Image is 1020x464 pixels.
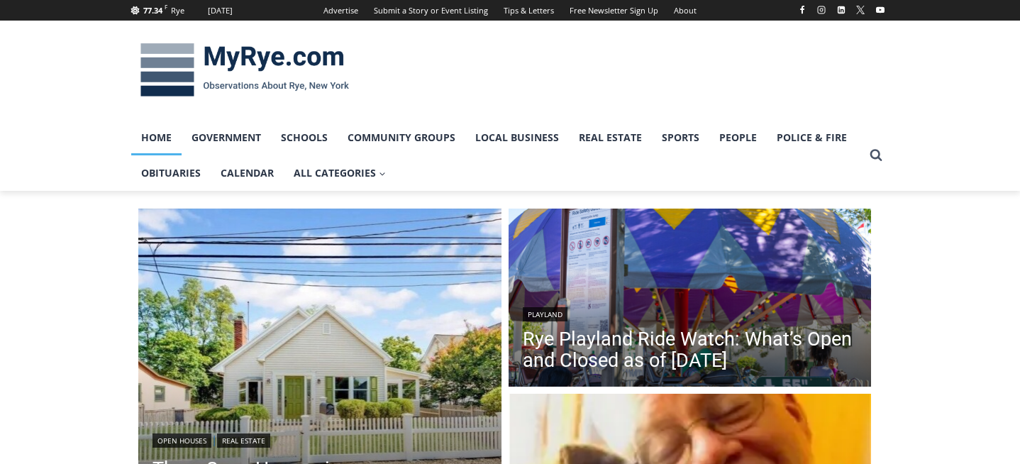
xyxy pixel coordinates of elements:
a: Police & Fire [767,120,857,155]
a: Sports [652,120,709,155]
img: (PHOTO: The Motorcycle Jump ride in the Kiddyland section of Rye Playland. File photo 2024. Credi... [509,209,872,390]
a: Schools [271,120,338,155]
div: [DATE] [208,4,233,17]
a: Open Houses [153,433,211,448]
a: Community Groups [338,120,465,155]
span: F [165,3,167,11]
nav: Primary Navigation [131,120,863,192]
button: View Search Form [863,143,889,168]
a: Calendar [211,155,284,191]
div: Rye [171,4,184,17]
a: Linkedin [833,1,850,18]
a: Obituaries [131,155,211,191]
a: All Categories [284,155,396,191]
a: Home [131,120,182,155]
div: | [153,431,487,448]
a: Government [182,120,271,155]
a: Instagram [813,1,830,18]
a: Real Estate [569,120,652,155]
a: People [709,120,767,155]
a: Facebook [794,1,811,18]
a: Read More Rye Playland Ride Watch: What’s Open and Closed as of Thursday, August 14, 2025 [509,209,872,390]
a: Real Estate [217,433,270,448]
span: All Categories [294,165,386,181]
img: MyRye.com [131,33,358,107]
a: Local Business [465,120,569,155]
a: Playland [523,307,567,321]
a: YouTube [872,1,889,18]
a: Rye Playland Ride Watch: What’s Open and Closed as of [DATE] [523,328,858,371]
a: X [852,1,869,18]
span: 77.34 [143,5,162,16]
